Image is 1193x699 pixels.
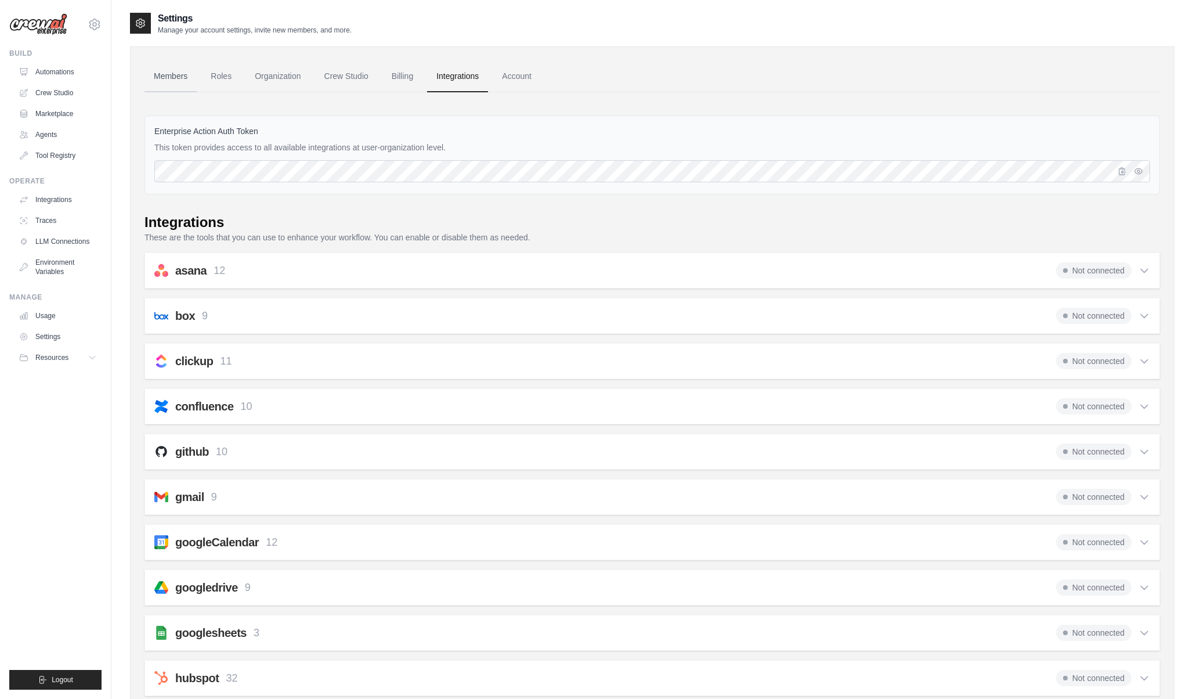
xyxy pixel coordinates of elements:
span: Not connected [1056,579,1131,596]
img: Logo [9,13,67,35]
img: googledrive.svg [154,581,168,594]
p: 10 [216,444,227,460]
span: Not connected [1056,534,1131,550]
p: 12 [214,263,225,279]
a: Automations [14,63,102,81]
a: Crew Studio [14,84,102,102]
span: Not connected [1056,398,1131,415]
a: Account [493,61,541,92]
span: Not connected [1056,308,1131,324]
a: Environment Variables [14,253,102,281]
a: Integrations [427,61,488,92]
span: Not connected [1056,353,1131,369]
span: Not connected [1056,670,1131,686]
a: Settings [14,327,102,346]
a: Integrations [14,190,102,209]
img: confluence.svg [154,399,168,413]
p: 9 [211,489,217,505]
div: Integrations [144,213,224,232]
span: Not connected [1056,262,1131,279]
h2: box [175,308,195,324]
a: Roles [201,61,241,92]
a: Crew Studio [315,61,378,92]
button: Resources [14,348,102,367]
p: 12 [266,535,277,550]
h2: github [175,444,209,460]
img: clickup.svg [154,354,168,368]
h2: gmail [175,489,204,505]
p: 9 [202,308,208,324]
p: This token provides access to all available integrations at user-organization level. [154,142,1150,153]
p: Manage your account settings, invite new members, and more. [158,26,352,35]
img: github.svg [154,445,168,459]
img: box.svg [154,309,168,323]
h2: Settings [158,12,352,26]
span: Not connected [1056,625,1131,641]
h2: asana [175,262,207,279]
span: Resources [35,353,68,362]
p: 32 [226,671,237,686]
a: Usage [14,307,102,325]
span: Not connected [1056,444,1131,460]
img: googleCalendar.svg [154,535,168,549]
div: Build [9,49,102,58]
a: Marketplace [14,105,102,123]
a: Agents [14,125,102,144]
h2: googledrive [175,579,238,596]
img: gmail.svg [154,490,168,504]
div: Operate [9,176,102,186]
h2: confluence [175,398,234,415]
p: 11 [220,354,232,369]
a: Members [144,61,197,92]
span: Not connected [1056,489,1131,505]
p: These are the tools that you can use to enhance your workflow. You can enable or disable them as ... [144,232,1160,243]
p: 10 [241,399,252,415]
label: Enterprise Action Auth Token [154,125,1150,137]
a: Tool Registry [14,146,102,165]
h2: hubspot [175,670,219,686]
p: 3 [254,625,259,641]
h2: googleCalendar [175,534,259,550]
a: Billing [382,61,422,92]
h2: googlesheets [175,625,247,641]
img: googlesheets.svg [154,626,168,640]
img: hubspot.svg [154,671,168,685]
h2: clickup [175,353,213,369]
img: asana.svg [154,264,168,278]
p: 9 [245,580,251,596]
span: Logout [52,675,73,684]
div: Manage [9,293,102,302]
a: LLM Connections [14,232,102,251]
a: Traces [14,211,102,230]
a: Organization [245,61,310,92]
button: Logout [9,670,102,690]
